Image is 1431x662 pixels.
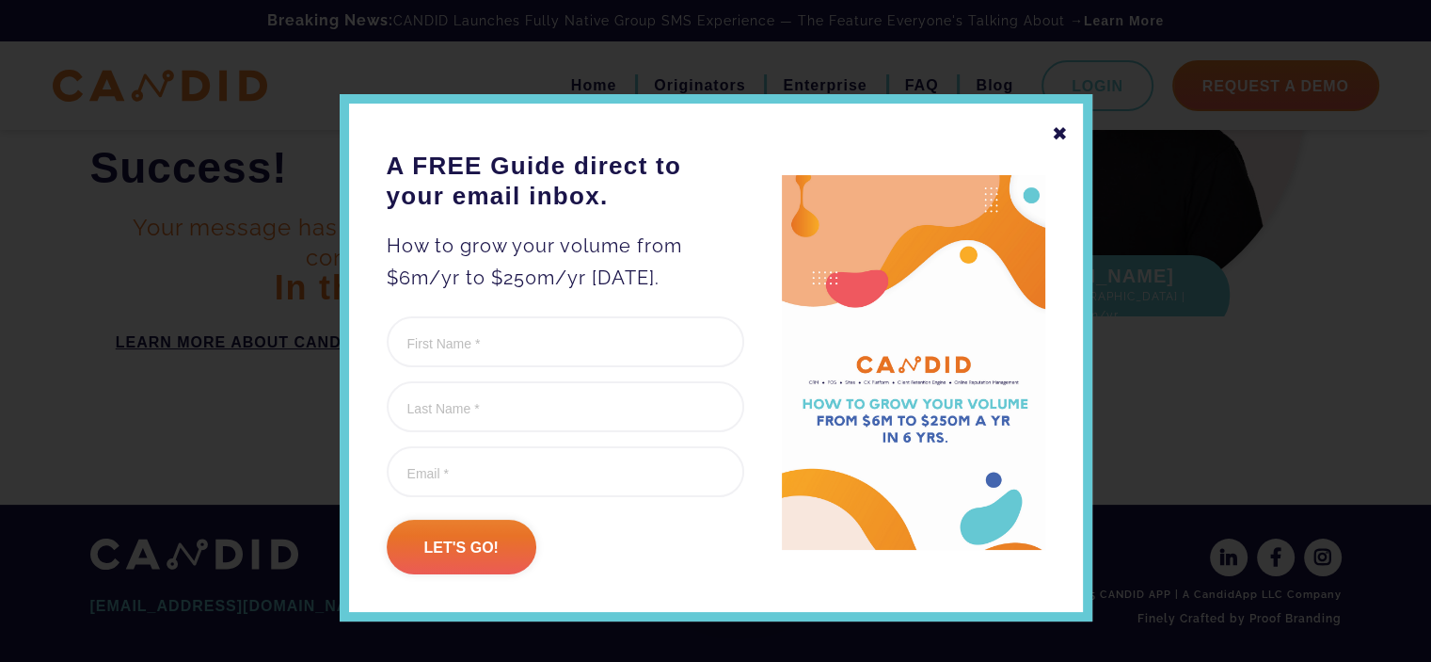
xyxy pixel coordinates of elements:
input: Last Name * [387,381,744,432]
h3: A FREE Guide direct to your email inbox. [387,151,744,211]
p: How to grow your volume from $6m/yr to $250m/yr [DATE]. [387,230,744,294]
input: First Name * [387,316,744,367]
img: A FREE Guide direct to your email inbox. [782,175,1045,551]
input: Email * [387,446,744,497]
input: Let's go! [387,520,536,574]
div: ✖ [1052,118,1069,150]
